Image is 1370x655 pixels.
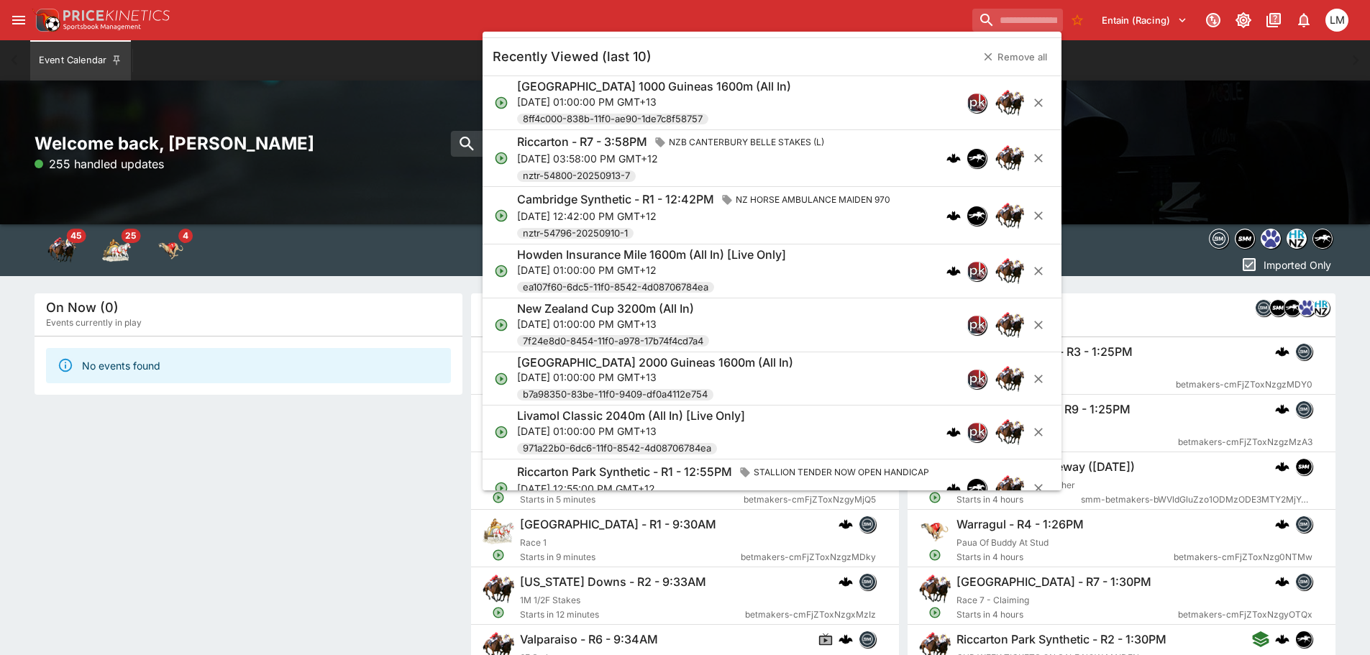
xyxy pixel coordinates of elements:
[956,595,1029,605] span: Race 7 - Claiming
[839,574,853,589] div: cerberus
[517,226,634,241] span: nztr-54796-20250910-1
[967,93,987,113] div: pricekinetics
[46,316,142,330] span: Events currently in play
[517,316,709,331] p: [DATE] 01:00:00 PM GMT+13
[995,144,1024,173] img: horse_racing.png
[1313,229,1332,248] img: nztr.png
[517,79,791,94] h6: [GEOGRAPHIC_DATA] 1000 Guineas 1600m (All In)
[47,236,76,265] img: horse_racing
[102,236,131,265] div: Harness Racing
[967,316,986,334] img: pricekinetics.png
[1287,229,1307,249] div: hrnz
[1296,459,1312,475] img: samemeetingmulti.png
[6,7,32,33] button: open drawer
[520,632,658,647] h6: Valparaiso - R6 - 9:34AM
[741,550,876,564] span: betmakers-cmFjZToxNzgzMDky
[1295,516,1312,533] div: betmakers
[995,88,1024,117] img: horse_racing.png
[995,201,1024,230] img: horse_racing.png
[66,229,86,243] span: 45
[1269,299,1287,316] div: samemeetingmulti
[517,370,793,385] p: [DATE] 01:00:00 PM GMT+13
[956,608,1178,622] span: Starts in 4 hours
[967,93,986,112] img: pricekinetics.png
[1296,574,1312,590] img: betmakers.png
[859,573,876,590] div: betmakers
[1261,229,1280,248] img: grnz.png
[517,408,745,423] h6: Livamol Classic 2040m (All In) [Live Only]
[1296,516,1312,532] img: betmakers.png
[517,334,709,349] span: 7f24e8d0-8454-11f0-a978-17b74f4cd7a4
[967,206,987,226] div: nztr
[859,631,875,647] img: betmakers.png
[1255,299,1272,316] div: betmakers
[839,632,853,646] div: cerberus
[967,315,987,335] div: pricekinetics
[520,493,744,507] span: Starts in 5 minutes
[972,9,1063,32] input: search
[859,516,875,532] img: betmakers.png
[1296,401,1312,417] img: betmakers.png
[1291,7,1317,33] button: Notifications
[517,151,830,166] p: [DATE] 03:58:00 PM GMT+12
[730,193,896,207] span: NZ HORSE AMBULANCE MAIDEN 970
[35,132,462,155] h2: Welcome back, [PERSON_NAME]
[946,425,961,439] div: cerberus
[1295,343,1312,360] div: betmakers
[494,372,508,386] svg: Open
[1210,229,1228,248] img: betmakers.png
[946,209,961,223] img: logo-cerberus.svg
[1275,344,1289,359] img: logo-cerberus.svg
[967,149,986,168] img: nztr.png
[517,388,713,402] span: b7a98350-83be-11f0-9409-df0a4112e754
[839,517,853,531] img: logo-cerberus.svg
[47,236,76,265] div: Horse Racing
[946,264,961,278] img: logo-cerberus.svg
[967,261,987,281] div: pricekinetics
[1081,493,1312,507] span: smm-betmakers-bWVldGluZzo1ODMzODE3MTY2MjY4MzM1NDE
[517,112,708,127] span: 8ff4c000-838b-11f0-ae90-1de7c8f58757
[517,169,636,183] span: nztr-54800-20250913-7
[520,537,547,548] span: Race 1
[1178,608,1312,622] span: betmakers-cmFjZToxNzgyOTQx
[967,478,987,498] div: nztr
[1313,300,1329,316] img: hrnz.png
[517,209,896,224] p: [DATE] 12:42:00 PM GMT+12
[1275,402,1289,416] img: logo-cerberus.svg
[946,151,961,165] div: cerberus
[483,516,514,547] img: harness_racing.png
[517,355,793,370] h6: [GEOGRAPHIC_DATA] 2000 Guineas 1600m (All In)
[928,491,941,504] svg: Open
[517,94,791,109] p: [DATE] 01:00:00 PM GMT+13
[956,402,1131,417] h6: Yonkers Raceway - R9 - 1:25PM
[1312,299,1330,316] div: hrnz
[492,606,505,619] svg: Open
[995,257,1024,285] img: horse_racing.png
[946,264,961,278] div: cerberus
[946,209,961,223] div: cerberus
[1295,458,1312,475] div: samemeetingmulti
[1261,229,1281,249] div: grnz
[1200,7,1226,33] button: Connected to PK
[995,311,1024,339] img: horse_racing.png
[1295,400,1312,418] div: betmakers
[1299,300,1315,316] img: grnz.png
[995,474,1024,503] img: horse_racing.png
[859,631,876,648] div: betmakers
[967,262,986,280] img: pricekinetics.png
[1178,435,1312,449] span: betmakers-cmFjZToxNzgzMzA3
[492,491,505,504] svg: Open
[1298,299,1315,316] div: grnz
[520,574,706,590] h6: [US_STATE] Downs - R2 - 9:33AM
[517,423,745,439] p: [DATE] 01:00:00 PM GMT+13
[1236,253,1335,276] button: Imported Only
[1275,632,1289,646] div: cerberus
[157,236,186,265] div: Greyhound Racing
[967,206,986,225] img: nztr.png
[494,151,508,165] svg: Open
[1275,632,1289,646] img: logo-cerberus.svg
[1209,229,1229,249] div: betmakers
[520,550,741,564] span: Starts in 9 minutes
[1295,631,1312,648] div: nztr
[1235,229,1255,249] div: samemeetingmulti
